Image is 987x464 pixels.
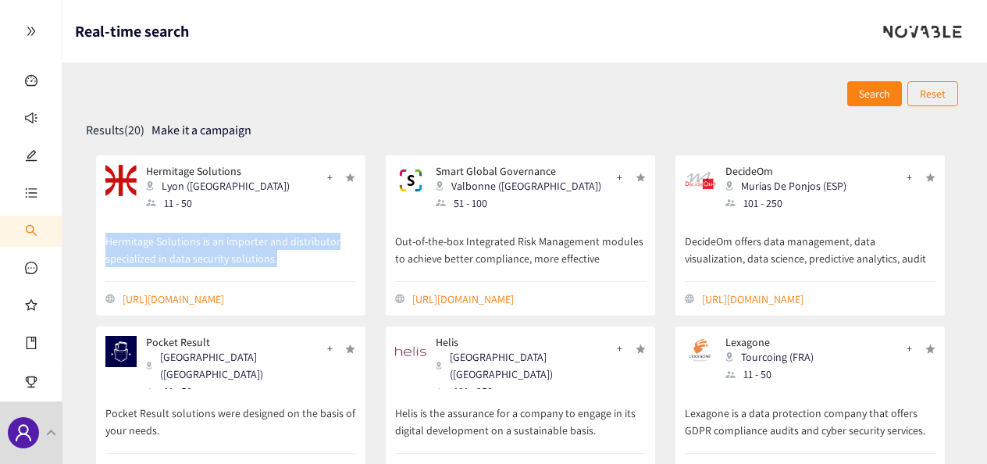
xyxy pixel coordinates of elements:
p: Smart Global Governance [436,165,601,177]
span: + [907,340,912,357]
img: Snapshot of the Company's website [395,165,426,196]
span: + [617,169,622,186]
p: Lexagone [725,336,814,348]
span: unordered-list [25,180,37,211]
div: Murias De Ponjos (ESP) [725,177,856,195]
p: Helis [436,336,605,348]
span: edit [25,142,37,173]
span: Search [859,85,890,102]
p: DecideOm offers data management, data visualization, data science, predictive analytics, audit an... [685,217,935,269]
a: website [123,291,356,308]
span: user [14,423,33,442]
img: Snapshot of the Company's website [395,336,426,367]
button: + [315,165,344,190]
div: 11 - 50 [146,195,299,212]
span: book [25,330,37,361]
img: Snapshot of the Company's website [105,165,137,196]
p: Reset [920,85,946,102]
img: Snapshot of the Company's website [685,336,716,367]
div: Widget de chat [909,389,987,464]
div: Valbonne ([GEOGRAPHIC_DATA]) [436,177,611,195]
p: Pocket Result [146,336,315,348]
p: Lexagone is a data protection company that offers GDPR compliance audits and cyber security servi... [685,389,935,441]
button: + [605,165,634,190]
span: trophy [25,369,37,400]
div: Tourcoing (FRA) [725,348,823,366]
div: 11 - 50 [725,366,823,383]
p: Helis is the assurance for a company to engage in its digital development on a sustainable basis. [395,389,646,441]
button: Search [847,81,902,106]
div: 101 - 250 [725,195,856,212]
div: Lyon ([GEOGRAPHIC_DATA]) [146,177,299,195]
button: Reset [907,81,958,106]
span: + [327,340,333,357]
a: website [412,291,646,308]
img: Snapshot of the Company's website [105,336,137,367]
span: double-right [26,26,37,37]
p: Out-of-the-box Integrated Risk Management modules to achieve better compliance, more effective co... [395,217,646,269]
p: Pocket Result solutions were designed on the basis of your needs. [105,389,356,441]
a: website [702,291,935,308]
button: + [605,336,634,361]
span: + [617,340,622,357]
div: 51 - 100 [436,195,611,212]
button: + [315,336,344,361]
p: DecideOm [725,165,846,177]
span: + [907,169,912,186]
span: Make it a campaign [151,120,251,140]
div: [GEOGRAPHIC_DATA] ([GEOGRAPHIC_DATA]) [436,348,615,383]
span: + [327,169,333,186]
p: Hermitage Solutions [146,165,290,177]
p: Results (20) [86,122,144,139]
button: Make it a campaign [151,118,251,143]
p: Hermitage Solutions is an importer and distributor specialized in data security solutions. [105,217,356,269]
iframe: Chat Widget [909,389,987,464]
img: Snapshot of the Company's website [685,165,716,196]
div: 11 - 50 [146,383,325,400]
div: [GEOGRAPHIC_DATA] ([GEOGRAPHIC_DATA]) [146,348,325,383]
span: sound [25,105,37,136]
button: + [895,336,924,361]
div: 101 - 250 [436,383,615,400]
button: + [895,165,924,190]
